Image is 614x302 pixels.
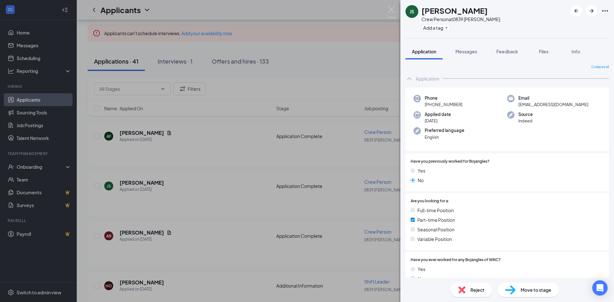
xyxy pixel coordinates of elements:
svg: Plus [445,26,448,30]
span: No [418,177,424,184]
span: Applied date [425,111,451,118]
span: Preferred language [425,127,464,134]
span: Are you looking for a: [411,198,449,204]
span: [PHONE_NUMBER] [425,101,462,108]
span: Source [518,111,533,118]
span: [DATE] [425,118,451,124]
span: Files [539,49,548,54]
span: Part-time Position [417,216,455,223]
span: Info [571,49,580,54]
svg: Ellipses [601,7,609,15]
span: Yes [418,167,425,174]
span: [EMAIL_ADDRESS][DOMAIN_NAME] [518,101,588,108]
div: Application [416,75,439,82]
span: Full-time Position [417,207,454,214]
span: Feedback [496,49,518,54]
div: Crew Person at 0839 [PERSON_NAME] [421,16,500,22]
span: Messages [455,49,477,54]
svg: ArrowRight [588,7,595,15]
span: Reject [470,286,484,293]
span: Have you ever worked for any Bojangles of WNC? [411,257,501,263]
span: Collapse all [591,65,609,70]
span: Move to stage [521,286,551,293]
div: Open Intercom Messenger [592,280,608,296]
span: English [425,134,464,140]
span: Application [412,49,436,54]
span: Phone [425,95,462,101]
span: Indeed [518,118,533,124]
svg: ArrowLeftNew [572,7,580,15]
button: ArrowLeftNew [571,5,582,17]
span: Have you previously worked for Bojangles? [411,159,490,165]
span: Email [518,95,588,101]
span: No [418,275,424,282]
button: ArrowRight [586,5,597,17]
span: Yes [418,266,425,273]
span: Variable Position [417,236,452,243]
button: PlusAdd a tag [421,24,450,31]
svg: ChevronUp [405,75,413,82]
span: Seasonal Position [417,226,454,233]
div: JS [410,8,414,15]
h1: [PERSON_NAME] [421,5,488,16]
